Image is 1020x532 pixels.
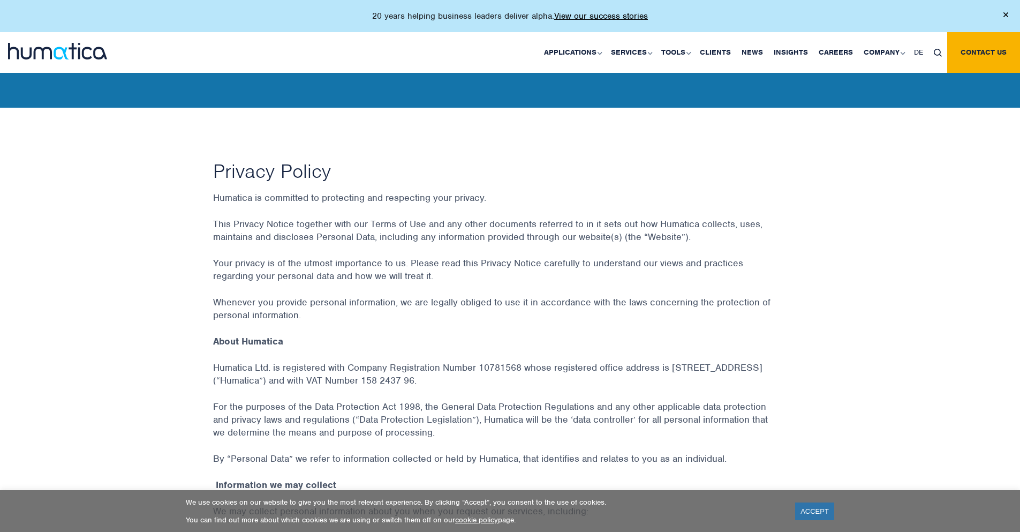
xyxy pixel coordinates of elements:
[213,361,807,400] p: Humatica Ltd. is registered with Company Registration Number 10781568 whose registered office add...
[813,32,858,73] a: Careers
[213,296,807,335] p: Whenever you provide personal information, we are legally obliged to use it in accordance with th...
[554,11,648,21] a: View our success stories
[213,452,807,478] p: By “Personal Data” we refer to information collected or held by Humatica, that identifies and rel...
[213,218,807,257] p: This Privacy Notice together with our Terms of Use and any other documents referred to in it sets...
[736,32,768,73] a: News
[455,515,498,524] a: cookie policy
[947,32,1020,73] a: Contact us
[606,32,656,73] a: Services
[914,48,923,57] span: DE
[213,159,807,183] h1: Privacy Policy
[213,335,283,347] strong: About Humatica
[213,400,807,452] p: For the purposes of the Data Protection Act 1998, the General Data Protection Regulations and any...
[694,32,736,73] a: Clients
[216,479,336,491] strong: Information we may collect
[909,32,928,73] a: DE
[8,43,107,59] img: logo
[539,32,606,73] a: Applications
[795,503,834,520] a: ACCEPT
[656,32,694,73] a: Tools
[934,49,942,57] img: search_icon
[858,32,909,73] a: Company
[186,515,782,524] p: You can find out more about which cookies we are using or switch them off on our page.
[213,191,807,218] p: Humatica is committed to protecting and respecting your privacy.
[213,257,807,296] p: Your privacy is of the utmost importance to us. Please read this Privacy Notice carefully to unde...
[372,11,648,21] p: 20 years helping business leaders deliver alpha.
[768,32,813,73] a: Insights
[186,498,782,507] p: We use cookies on our website to give you the most relevant experience. By clicking “Accept”, you...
